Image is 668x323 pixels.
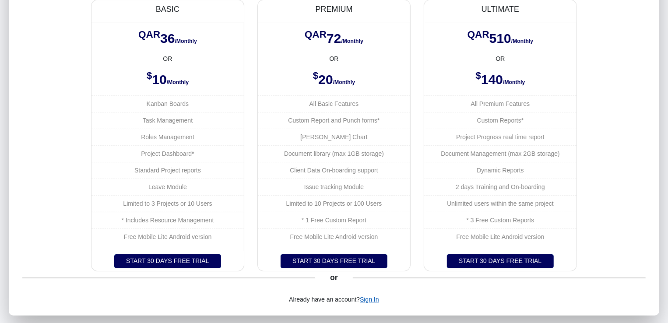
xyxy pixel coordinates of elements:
[265,5,402,14] h3: PREMIUM
[258,145,410,162] li: Document library (max 1GB storage)
[91,145,244,162] li: Project Dashboard*
[424,195,577,212] li: Unlimited users within the same project
[424,162,577,179] li: Dynamic Reports
[258,112,410,129] li: Custom Report and Punch forms*
[91,195,244,212] li: Limited to 3 Projects or 10 Users
[91,22,244,54] div: 36
[167,79,189,85] span: /Monthly
[424,63,577,95] div: 140
[9,287,659,312] h6: Already have an account?
[91,54,244,63] center: OR
[91,179,244,195] li: Leave Module
[360,296,379,303] a: Sign In
[258,212,410,228] li: * 1 Free Custom Report
[99,5,236,14] h3: BASIC
[138,29,160,40] sup: QAR
[329,271,340,284] h5: or
[424,95,577,112] li: All Premium Features
[91,95,244,112] li: Kanban Boards
[258,228,410,245] li: Free Mobile Lite Android version
[114,254,221,268] button: START 30 DAYS FREE TRIAL
[258,162,410,179] li: Client Data On-boarding support
[424,228,577,245] li: Free Mobile Lite Android version
[258,54,410,63] center: OR
[258,22,410,54] div: 72
[447,254,554,268] button: START 30 DAYS FREE TRIAL
[511,38,533,44] span: /Monthly
[91,162,244,179] li: Standard Project reports
[175,38,197,44] span: /Monthly
[147,70,152,81] sup: $
[424,212,577,228] li: * 3 Free Custom Reports
[91,63,244,95] div: 10
[91,112,244,129] li: Task Management
[313,70,319,81] sup: $
[333,79,355,85] span: /Monthly
[503,79,525,85] span: /Monthly
[468,29,489,40] sup: QAR
[258,179,410,195] li: Issue tracking Module
[424,112,577,129] li: Custom Reports*
[305,29,327,40] sup: QAR
[258,195,410,212] li: Limited to 10 Projects or 100 Users
[91,228,244,245] li: Free Mobile Lite Android version
[258,63,410,95] div: 20
[424,54,577,63] center: OR
[475,70,481,81] sup: $
[91,212,244,228] li: * Includes Resource Management
[424,22,577,54] div: 510
[424,145,577,162] li: Document Management (max 2GB storage)
[281,254,387,268] button: START 30 DAYS FREE TRIAL
[258,95,410,112] li: All Basic Features
[258,129,410,145] li: [PERSON_NAME] Chart
[424,179,577,195] li: 2 days Training and On-boarding
[91,129,244,145] li: Roles Management
[341,38,363,44] span: /Monthly
[432,5,569,14] h3: ULTIMATE
[424,129,577,145] li: Project Progress real time report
